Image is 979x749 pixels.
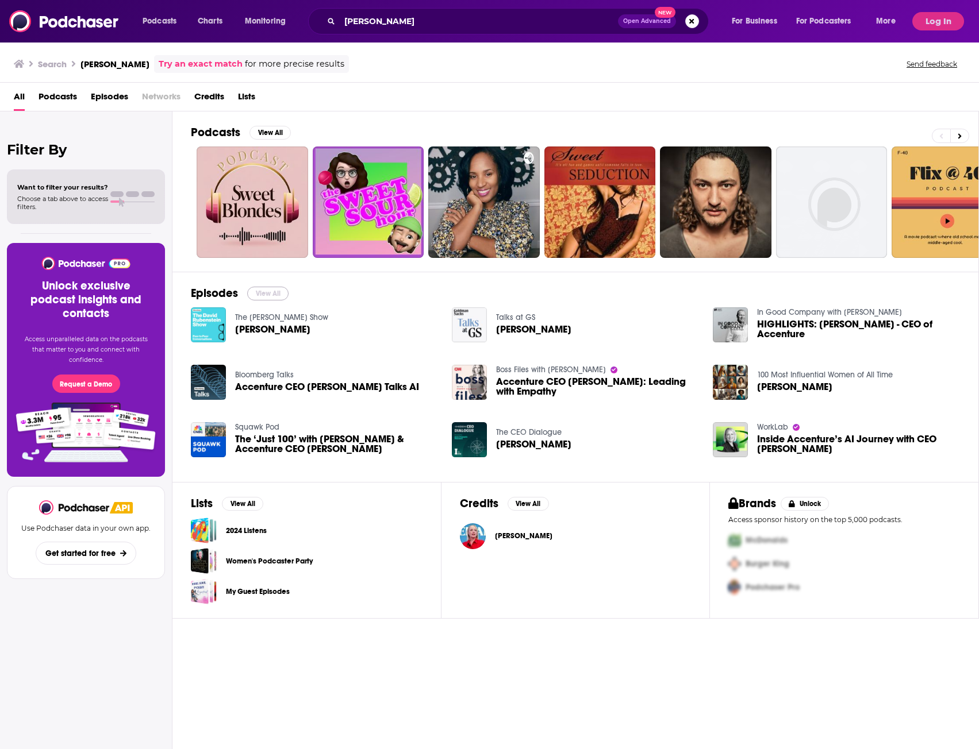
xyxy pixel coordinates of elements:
[618,14,676,28] button: Open AdvancedNew
[80,59,149,70] h3: [PERSON_NAME]
[796,13,851,29] span: For Podcasters
[194,87,224,111] a: Credits
[496,325,571,334] a: Julie Sweet
[238,87,255,111] a: Lists
[245,57,344,71] span: for more precise results
[226,524,267,537] a: 2024 Listens
[235,382,419,392] span: Accenture CEO [PERSON_NAME] Talks AI
[460,496,549,511] a: CreditsView All
[222,497,263,511] button: View All
[191,125,291,140] a: PodcastsView All
[14,87,25,111] a: All
[226,585,290,598] a: My Guest Episodes
[495,531,552,540] a: Julie Sweet
[868,12,910,30] button: open menu
[713,365,748,400] img: Julie Sweet
[732,13,777,29] span: For Business
[508,497,549,511] button: View All
[460,496,498,511] h2: Credits
[191,365,226,400] img: Accenture CEO Julie Sweet Talks AI
[235,325,310,334] span: [PERSON_NAME]
[903,59,961,69] button: Send feedback
[7,141,165,158] h2: Filter By
[781,497,830,511] button: Unlock
[39,87,77,111] a: Podcasts
[45,549,116,558] span: Get started for free
[452,365,487,400] img: Accenture CEO Julie Sweet: Leading with Empathy
[757,319,960,339] a: HIGHLIGHTS: Julie Sweet - CEO of Accenture
[135,12,191,30] button: open menu
[876,13,896,29] span: More
[757,434,960,454] a: Inside Accenture’s AI Journey with CEO Julie Sweet
[724,552,746,576] img: Second Pro Logo
[191,286,238,300] h2: Episodes
[724,576,746,599] img: Third Pro Logo
[235,422,279,432] a: Squawk Pod
[496,439,571,449] span: [PERSON_NAME]
[143,13,176,29] span: Podcasts
[191,307,226,342] img: Julie Sweet
[36,542,136,565] button: Get started for free
[452,307,487,342] img: Julie Sweet
[496,439,571,449] a: Julie Sweet
[789,12,868,30] button: open menu
[17,183,108,191] span: Want to filter your results?
[235,312,328,322] a: The David Rubenstein Show
[191,422,226,457] img: The ‘Just 100’ with Paul Tudor Jones & Accenture CEO Julie Sweet
[452,422,487,457] img: Julie Sweet
[245,13,286,29] span: Monitoring
[757,370,893,380] a: 100 Most Influential Women of All Time
[713,307,748,342] a: HIGHLIGHTS: Julie Sweet - CEO of Accenture
[496,325,571,334] span: [PERSON_NAME]
[746,559,789,569] span: Burger King
[746,582,800,592] span: Podchaser Pro
[713,422,748,457] img: Inside Accenture’s AI Journey with CEO Julie Sweet
[460,523,486,549] img: Julie Sweet
[39,500,110,515] img: Podchaser - Follow, Share and Rate Podcasts
[41,257,131,270] img: Podchaser - Follow, Share and Rate Podcasts
[728,515,960,524] p: Access sponsor history on the top 5,000 podcasts.
[623,18,671,24] span: Open Advanced
[757,422,788,432] a: WorkLab
[496,365,606,374] a: Boss Files with Poppy Harlow
[198,13,222,29] span: Charts
[9,10,120,32] img: Podchaser - Follow, Share and Rate Podcasts
[190,12,229,30] a: Charts
[191,496,213,511] h2: Lists
[91,87,128,111] a: Episodes
[191,496,263,511] a: ListsView All
[319,8,720,34] div: Search podcasts, credits, & more...
[191,518,217,543] a: 2024 Listens
[496,377,699,396] a: Accenture CEO Julie Sweet: Leading with Empathy
[226,555,313,567] a: Women's Podcaster Party
[191,578,217,604] span: My Guest Episodes
[191,125,240,140] h2: Podcasts
[191,286,289,300] a: EpisodesView All
[235,434,438,454] a: The ‘Just 100’ with Paul Tudor Jones & Accenture CEO Julie Sweet
[21,334,151,365] p: Access unparalleled data on the podcasts that matter to you and connect with confidence.
[52,374,120,393] button: Request a Demo
[21,524,151,532] p: Use Podchaser data in your own app.
[191,548,217,574] a: Women's Podcaster Party
[340,12,618,30] input: Search podcasts, credits, & more...
[142,87,181,111] span: Networks
[237,12,301,30] button: open menu
[757,307,902,317] a: In Good Company with Nicolai Tangen
[235,382,419,392] a: Accenture CEO Julie Sweet Talks AI
[724,12,792,30] button: open menu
